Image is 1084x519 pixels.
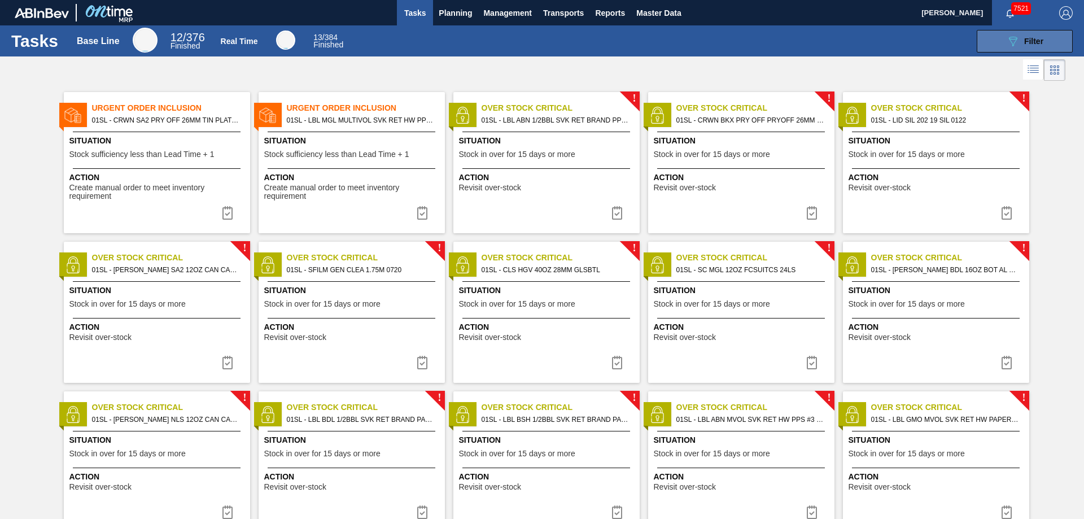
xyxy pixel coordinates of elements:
span: Over Stock Critical [871,102,1029,114]
span: Action [654,471,832,483]
span: Revisit over-stock [654,184,716,192]
span: 01SL - LBL BSH 1/2BBL SVK RET BRAND PAPER #4 [482,413,631,426]
span: Situation [69,285,247,296]
span: Revisit over-stock [849,184,911,192]
span: Action [849,172,1026,184]
img: status [649,256,666,273]
span: 13 [313,33,322,42]
span: 01SL - LBL BDL 1/2BBL SVK RET BRAND PAPER #4 5.0% [287,413,436,426]
span: Stock in over for 15 days or more [459,450,575,458]
span: Revisit over-stock [849,333,911,342]
span: Urgent Order Inclusion [287,102,445,114]
span: ! [438,394,441,402]
img: icon-task complete [221,356,234,369]
span: Situation [849,285,1026,296]
div: Base Line [133,28,158,53]
span: Action [69,471,247,483]
button: icon-task complete [798,351,825,374]
span: Revisit over-stock [264,483,326,491]
span: Action [459,172,637,184]
button: icon-task complete [214,202,241,224]
span: Reports [595,6,625,20]
div: Complete task: 6809465 [409,351,436,374]
span: 01SL - CRWN SA2 PRY OFF 26MM TIN PLATE VS. TIN FREE [92,114,241,127]
span: Action [69,321,247,333]
span: Transports [543,6,584,20]
img: icon-task complete [221,206,234,220]
button: icon-task complete [604,202,631,224]
span: Situation [69,135,247,147]
span: 01SL - CARR SA2 12OZ CAN CAN PK 12/12 SLEEK SPOT UV AND MATTE [92,264,241,276]
span: Revisit over-stock [69,483,132,491]
span: Situation [69,434,247,446]
img: icon-task complete [610,356,624,369]
span: Stock in over for 15 days or more [264,300,381,308]
img: icon-task complete [416,356,429,369]
img: status [843,107,860,124]
div: Complete task: 6809373 [798,202,825,224]
span: 01SL - LBL ABN MVOL SVK RET HW PPS #3 5.0% [676,413,825,426]
img: icon-task complete [416,505,429,519]
span: Over Stock Critical [287,252,445,264]
span: Stock in over for 15 days or more [69,450,186,458]
span: Over Stock Critical [287,402,445,413]
span: Action [849,321,1026,333]
span: Finished [313,40,343,49]
div: Complete task: 6809458 [214,351,241,374]
button: icon-task complete [993,351,1020,374]
h1: Tasks [11,34,61,47]
span: Situation [264,135,442,147]
img: status [454,406,471,423]
span: Over Stock Critical [871,402,1029,413]
span: Over Stock Critical [676,102,834,114]
img: status [843,406,860,423]
span: 7521 [1011,2,1031,15]
span: Stock in over for 15 days or more [849,150,965,159]
span: Revisit over-stock [264,333,326,342]
img: Logout [1059,6,1073,20]
span: Stock in over for 15 days or more [69,300,186,308]
span: 01SL - SC MGL 12OZ FCSUITCS 24LS [676,264,825,276]
span: 01SL - LBL ABN 1/2BBL SVK RET BRAND PPS #4 [482,114,631,127]
span: Revisit over-stock [459,483,521,491]
span: Action [459,321,637,333]
div: Real Time [276,30,295,50]
span: Over Stock Critical [676,402,834,413]
button: icon-task complete [409,202,436,224]
span: Over Stock Critical [92,402,250,413]
span: Situation [264,434,442,446]
span: Urgent Order Inclusion [92,102,250,114]
img: status [64,406,81,423]
span: ! [1022,244,1025,252]
span: Over Stock Critical [92,252,250,264]
span: Stock in over for 15 days or more [264,450,381,458]
span: / 376 [171,31,205,43]
span: Master Data [636,6,681,20]
span: Stock in over for 15 days or more [459,150,575,159]
span: Situation [849,135,1026,147]
span: Action [264,172,442,184]
span: Revisit over-stock [654,483,716,491]
span: 01SL - SFILM GEN CLEA 1.75M 0720 [287,264,436,276]
span: Over Stock Critical [482,402,640,413]
span: Situation [654,135,832,147]
button: Filter [977,30,1073,53]
span: Revisit over-stock [849,483,911,491]
span: Situation [849,434,1026,446]
span: ! [632,394,636,402]
img: icon-task complete [1000,356,1013,369]
span: 01SL - LBL GMO MVOL SVK RET HW PAPER #3 [871,413,1020,426]
img: TNhmsLtSVTkK8tSr43FrP2fwEKptu5GPRR3wAAAABJRU5ErkJggg== [15,8,69,18]
div: Complete task: 6809468 [604,351,631,374]
div: Base Line [171,33,205,50]
span: Stock in over for 15 days or more [654,300,770,308]
span: Stock in over for 15 days or more [849,300,965,308]
img: status [259,107,276,124]
span: ! [1022,94,1025,103]
span: Revisit over-stock [459,333,521,342]
span: Stock in over for 15 days or more [654,150,770,159]
div: Complete task: 6809494 [993,351,1020,374]
img: status [259,256,276,273]
span: Action [654,172,832,184]
span: ! [243,394,246,402]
